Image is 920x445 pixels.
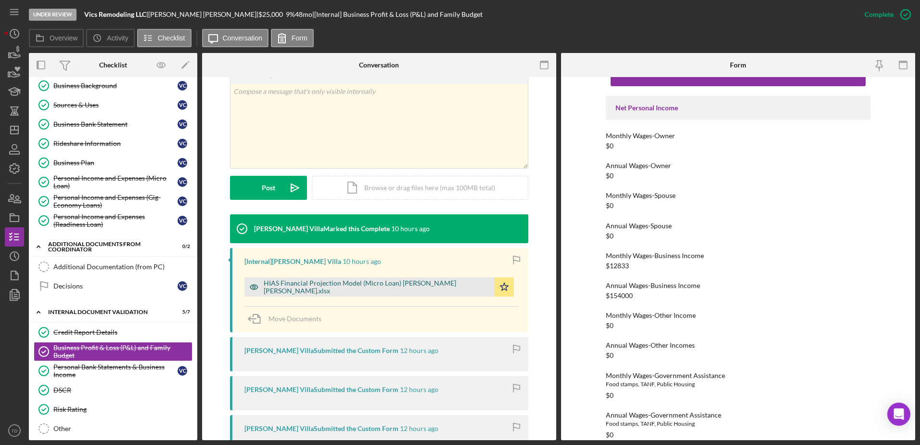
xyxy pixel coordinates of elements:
a: Risk Rating [34,400,192,419]
div: Monthly Wages-Business Income [606,252,870,260]
label: Activity [107,34,128,42]
div: | [84,11,148,18]
button: Overview [29,29,84,47]
div: $0 [606,172,613,180]
button: Move Documents [244,307,331,331]
time: 2025-09-03 03:19 [343,258,381,265]
div: Rideshare Information [53,140,178,147]
div: Monthly Wages-Owner [606,132,870,140]
div: Personal Income and Expenses (Readiness Loan) [53,213,178,228]
div: V C [178,216,187,225]
div: [Internal] [PERSON_NAME] Villa [244,258,341,265]
div: Business Profit & Loss (P&L) and Family Budget [53,344,192,359]
div: Open Intercom Messenger [887,403,910,426]
label: Conversation [223,34,263,42]
a: Personal Income and Expenses (Gig-Economy Loans)VC [34,192,192,211]
div: Conversation [359,61,399,69]
button: Post [230,176,307,200]
time: 2025-09-03 01:52 [400,386,438,393]
label: Overview [50,34,77,42]
div: Personal Bank Statements & Business Income [53,363,178,379]
time: 2025-09-03 02:01 [400,347,438,354]
button: Conversation [202,29,269,47]
div: Annual Wages-Spouse [606,222,870,230]
button: HIAS Financial Projection Model (Micro Loan) [PERSON_NAME] [PERSON_NAME].xlsx [244,277,514,297]
label: Checklist [158,34,185,42]
div: Food stamps, TANF, Public Housing [606,380,870,389]
span: $25,000 [258,10,283,18]
div: Checklist [99,61,127,69]
label: Form [292,34,307,42]
div: Annual Wages-Government Assistance [606,411,870,419]
a: DSCR [34,380,192,400]
div: Additional Documentation (from PC) [53,263,192,271]
div: Food stamps, TANF, Public Housing [606,419,870,429]
div: Annual Wages-Owner [606,162,870,170]
div: Business Plan [53,159,178,167]
div: Monthly Wages-Government Assistance [606,372,870,380]
div: V C [178,139,187,148]
div: Form [730,61,746,69]
div: V C [178,177,187,187]
a: Other [34,419,192,438]
div: DSCR [53,386,192,394]
div: $0 [606,392,613,399]
span: Move Documents [268,314,321,323]
div: Personal Income and Expenses (Gig-Economy Loans) [53,194,178,209]
div: Post [262,176,275,200]
div: $154000 [606,292,633,300]
a: Business Profit & Loss (P&L) and Family Budget [34,342,192,361]
text: TD [12,428,18,433]
a: Rideshare InformationVC [34,134,192,153]
div: Additional Documents from Coordinator [48,241,166,252]
time: 2025-09-03 01:44 [400,425,438,432]
div: 5 / 7 [173,309,190,315]
div: Monthly Wages-Other Income [606,312,870,319]
div: Internal Document Validation [48,309,166,315]
a: Additional Documentation (from PC) [34,257,192,276]
div: Annual Wages-Other Incomes [606,341,870,349]
div: $0 [606,142,613,150]
div: HIAS Financial Projection Model (Micro Loan) [PERSON_NAME] [PERSON_NAME].xlsx [264,279,490,295]
button: Checklist [137,29,192,47]
div: Personal Income and Expenses (Micro Loan) [53,174,178,190]
a: Personal Income and Expenses (Micro Loan)VC [34,172,192,192]
div: | [Internal] Business Profit & Loss (P&L) and Family Budget [312,11,483,18]
div: $0 [606,232,613,240]
div: Other [53,425,192,432]
div: $0 [606,322,613,329]
div: [PERSON_NAME] Villa Submitted the Custom Form [244,386,398,393]
div: Annual Wages-Business Income [606,282,870,289]
div: $0 [606,352,613,359]
div: Net Personal Income [615,104,861,112]
a: Business BackgroundVC [34,76,192,95]
div: Monthly Wages-Spouse [606,192,870,199]
div: Under Review [29,9,77,21]
a: Personal Income and Expenses (Readiness Loan)VC [34,211,192,230]
div: Business Background [53,82,178,90]
a: Personal Bank Statements & Business IncomeVC [34,361,192,380]
div: $12833 [606,262,629,270]
a: Credit Report Details [34,323,192,342]
div: 9 % [286,11,295,18]
a: Sources & UsesVC [34,95,192,115]
div: Decisions [53,282,178,290]
b: Vics Remodeling LLC [84,10,146,18]
div: V C [178,281,187,291]
a: Business Bank StatementVC [34,115,192,134]
div: V C [178,366,187,376]
div: [PERSON_NAME] [PERSON_NAME] | [148,11,258,18]
button: Complete [855,5,915,24]
div: Risk Rating [53,406,192,413]
button: Form [271,29,314,47]
div: [PERSON_NAME] Villa Submitted the Custom Form [244,425,398,432]
div: [PERSON_NAME] Villa Submitted the Custom Form [244,347,398,354]
time: 2025-09-03 03:19 [391,225,430,233]
div: V C [178,196,187,206]
div: V C [178,100,187,110]
div: 48 mo [295,11,312,18]
div: [PERSON_NAME] Villa Marked this Complete [254,225,390,233]
div: Sources & Uses [53,101,178,109]
div: V C [178,158,187,168]
button: TD [5,421,24,440]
